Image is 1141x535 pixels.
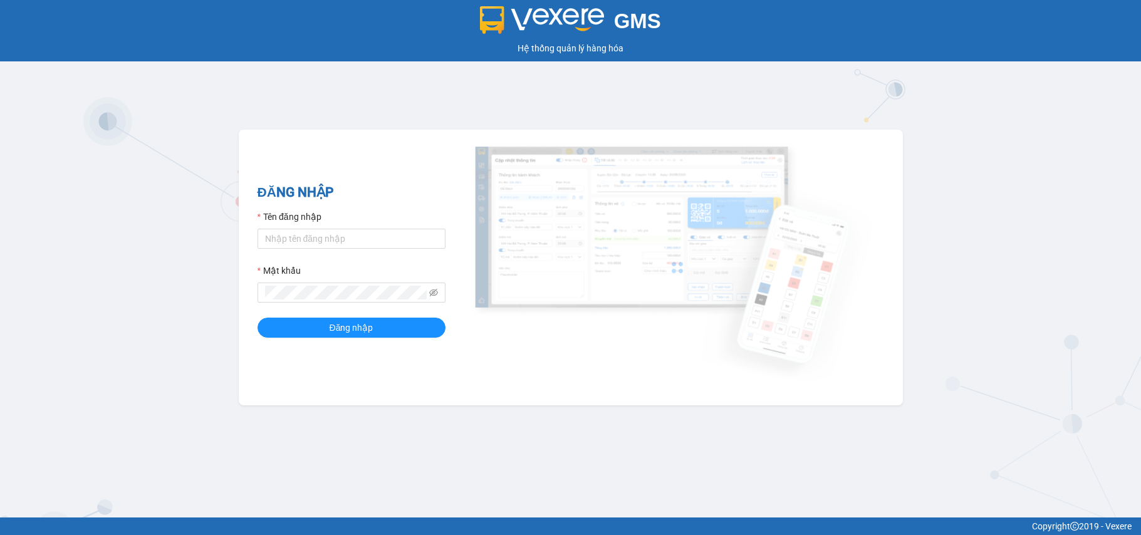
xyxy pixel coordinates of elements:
span: GMS [614,9,661,33]
input: Mật khẩu [265,286,427,299]
input: Tên đăng nhập [258,229,445,249]
img: logo 2 [480,6,604,34]
a: GMS [480,19,661,29]
span: eye-invisible [429,288,438,297]
label: Tên đăng nhập [258,210,321,224]
div: Copyright 2019 - Vexere [9,519,1132,533]
h2: ĐĂNG NHẬP [258,182,445,203]
button: Đăng nhập [258,318,445,338]
label: Mật khẩu [258,264,301,278]
span: copyright [1070,522,1079,531]
div: Hệ thống quản lý hàng hóa [3,41,1138,55]
span: Đăng nhập [330,321,373,335]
